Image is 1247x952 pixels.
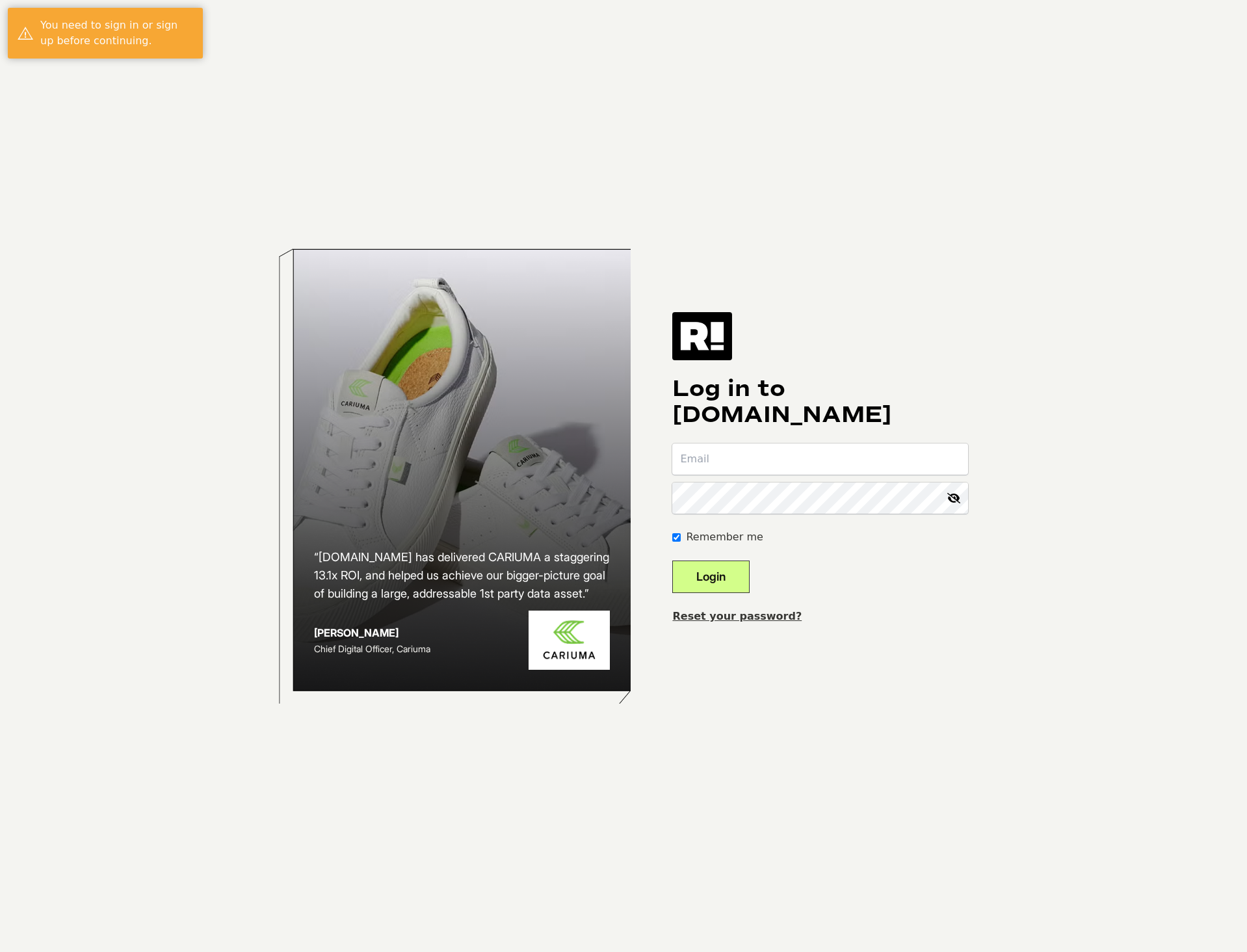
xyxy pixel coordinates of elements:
div: You need to sign in or sign up before continuing. [40,18,193,49]
img: Cariuma [529,611,610,670]
label: Remember me [686,529,763,545]
strong: [PERSON_NAME] [314,626,399,639]
button: Login [672,561,750,593]
img: Retention.com [672,312,732,360]
input: Email [672,443,968,475]
h2: “[DOMAIN_NAME] has delivered CARIUMA a staggering 13.1x ROI, and helped us achieve our bigger-pic... [314,548,610,603]
h1: Log in to [DOMAIN_NAME] [672,376,968,428]
a: Reset your password? [672,610,802,622]
span: Chief Digital Officer, Cariuma [314,643,430,654]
